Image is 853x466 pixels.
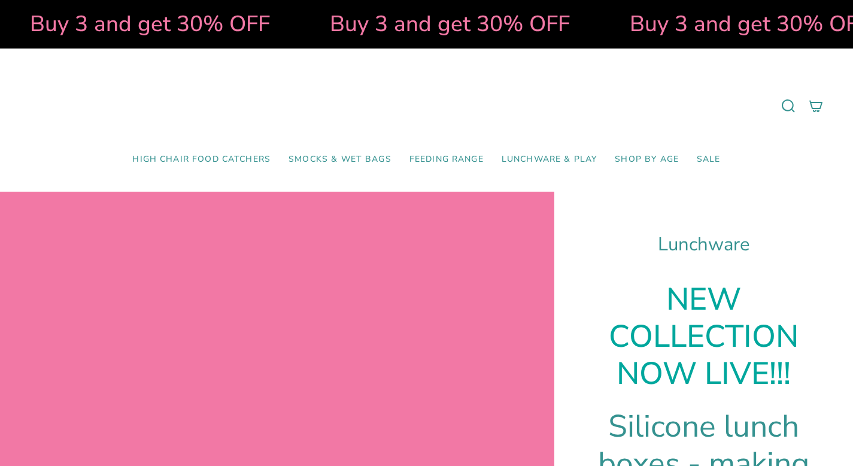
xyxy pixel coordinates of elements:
[280,146,400,174] a: Smocks & Wet Bags
[132,155,271,165] span: High Chair Food Catchers
[584,234,823,256] h1: Lunchware
[688,146,730,174] a: SALE
[615,155,679,165] span: Shop by Age
[29,9,269,39] strong: Buy 3 and get 30% OFF
[123,146,280,174] a: High Chair Food Catchers
[493,146,606,174] a: Lunchware & Play
[323,66,530,146] a: Mumma’s Little Helpers
[609,279,799,395] strong: NEW COLLECTION NOW LIVE!!!
[400,146,493,174] a: Feeding Range
[329,9,569,39] strong: Buy 3 and get 30% OFF
[502,155,597,165] span: Lunchware & Play
[606,146,688,174] a: Shop by Age
[289,155,391,165] span: Smocks & Wet Bags
[409,155,484,165] span: Feeding Range
[697,155,721,165] span: SALE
